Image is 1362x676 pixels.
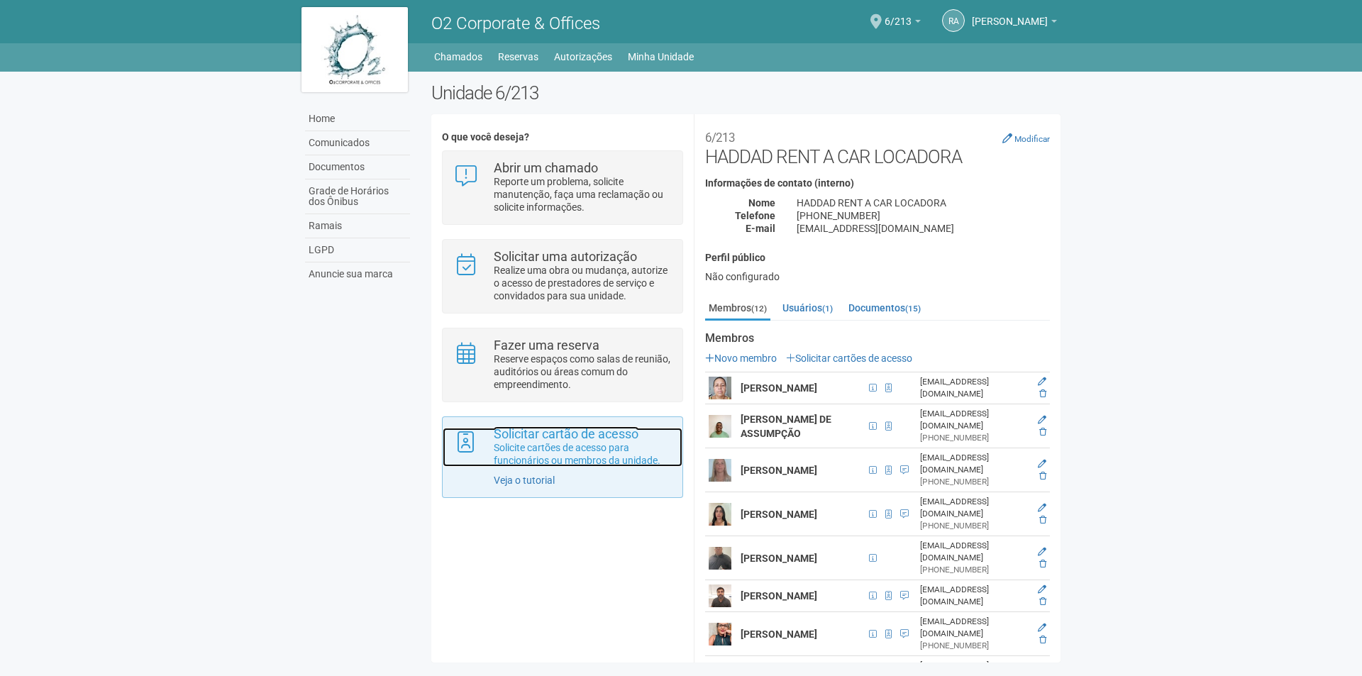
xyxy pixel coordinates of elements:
div: [EMAIL_ADDRESS][DOMAIN_NAME] [920,408,1025,432]
strong: Abrir um chamado [494,160,598,175]
a: Membros(12) [705,297,770,321]
strong: Telefone [735,210,775,221]
div: [PHONE_NUMBER] [786,209,1061,222]
a: Excluir membro [1039,635,1046,645]
a: Editar membro [1038,584,1046,594]
div: [PHONE_NUMBER] [920,520,1025,532]
small: (12) [751,304,767,314]
a: Excluir membro [1039,559,1046,569]
p: Realize uma obra ou mudança, autorize o acesso de prestadores de serviço e convidados para sua un... [494,264,672,302]
strong: [PERSON_NAME] [741,465,817,476]
a: Documentos [305,155,410,179]
div: HADDAD RENT A CAR LOCADORA [786,196,1061,209]
strong: Solicitar cartão de acesso [494,426,638,441]
img: logo.jpg [301,7,408,92]
div: [EMAIL_ADDRESS][DOMAIN_NAME] [786,222,1061,235]
img: user.png [709,415,731,438]
p: Reporte um problema, solicite manutenção, faça uma reclamação ou solicite informações. [494,175,672,214]
div: [EMAIL_ADDRESS][DOMAIN_NAME] [920,584,1025,608]
a: Modificar [1002,133,1050,144]
small: (15) [905,304,921,314]
img: user.png [709,623,731,645]
div: Não configurado [705,270,1050,283]
img: user.png [709,503,731,526]
a: Editar membro [1038,547,1046,557]
div: [PHONE_NUMBER] [920,432,1025,444]
a: Editar membro [1038,415,1046,425]
a: Editar membro [1038,377,1046,387]
span: 6/213 [885,2,912,27]
img: user.png [709,584,731,607]
a: Autorizações [554,47,612,67]
a: Documentos(15) [845,297,924,318]
h4: O que você deseja? [442,132,682,143]
a: Editar membro [1038,503,1046,513]
strong: Nome [748,197,775,209]
span: O2 Corporate & Offices [431,13,600,33]
h2: HADDAD RENT A CAR LOCADORA [705,125,1050,167]
strong: E-mail [746,223,775,234]
a: Excluir membro [1039,471,1046,481]
div: [EMAIL_ADDRESS][DOMAIN_NAME] [920,616,1025,640]
a: Excluir membro [1039,597,1046,606]
a: Ramais [305,214,410,238]
a: Editar membro [1038,459,1046,469]
a: Reservas [498,47,538,67]
a: Excluir membro [1039,389,1046,399]
strong: [PERSON_NAME] [741,509,817,520]
img: user.png [709,459,731,482]
div: [EMAIL_ADDRESS][DOMAIN_NAME] [920,376,1025,400]
a: Fazer uma reserva Reserve espaços como salas de reunião, auditórios ou áreas comum do empreendime... [453,339,671,391]
h4: Perfil público [705,253,1050,263]
div: [PHONE_NUMBER] [920,640,1025,652]
div: [PHONE_NUMBER] [920,564,1025,576]
strong: [PERSON_NAME] DE ASSUMPÇÃO [741,414,831,439]
strong: [PERSON_NAME] [741,590,817,602]
a: Minha Unidade [628,47,694,67]
small: (1) [822,304,833,314]
h4: Informações de contato (interno) [705,178,1050,189]
small: Modificar [1014,134,1050,144]
strong: [PERSON_NAME] [741,553,817,564]
div: [EMAIL_ADDRESS][DOMAIN_NAME] [920,452,1025,476]
strong: Solicitar uma autorização [494,249,637,264]
a: RA [942,9,965,32]
span: ROSANGELA APARECIDA SANTOS HADDAD [972,2,1048,27]
a: 6/213 [885,18,921,29]
strong: Membros [705,332,1050,345]
div: [EMAIL_ADDRESS][DOMAIN_NAME] [920,540,1025,564]
a: Chamados [434,47,482,67]
a: Novo membro [705,353,777,364]
div: [EMAIL_ADDRESS][DOMAIN_NAME] [920,496,1025,520]
strong: [PERSON_NAME] [741,628,817,640]
strong: Fazer uma reserva [494,338,599,353]
img: user.png [709,377,731,399]
a: Anuncie sua marca [305,262,410,286]
a: Solicitar uma autorização Realize uma obra ou mudança, autorize o acesso de prestadores de serviç... [453,250,671,302]
a: Solicitar cartões de acesso [786,353,912,364]
small: 6/213 [705,131,735,145]
a: Excluir membro [1039,515,1046,525]
a: LGPD [305,238,410,262]
a: Home [305,107,410,131]
a: Solicitar cartão de acesso Solicite cartões de acesso para funcionários ou membros da unidade. [453,428,671,467]
strong: [PERSON_NAME] [741,382,817,394]
a: [PERSON_NAME] [972,18,1057,29]
a: Usuários(1) [779,297,836,318]
a: Abrir um chamado Reporte um problema, solicite manutenção, faça uma reclamação ou solicite inform... [453,162,671,214]
a: Excluir membro [1039,427,1046,437]
img: user.png [709,547,731,570]
a: Veja o tutorial [494,475,555,486]
a: Editar membro [1038,623,1046,633]
a: Grade de Horários dos Ônibus [305,179,410,214]
p: Reserve espaços como salas de reunião, auditórios ou áreas comum do empreendimento. [494,353,672,391]
a: Comunicados [305,131,410,155]
h2: Unidade 6/213 [431,82,1061,104]
p: Solicite cartões de acesso para funcionários ou membros da unidade. [494,441,672,467]
div: [PHONE_NUMBER] [920,476,1025,488]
